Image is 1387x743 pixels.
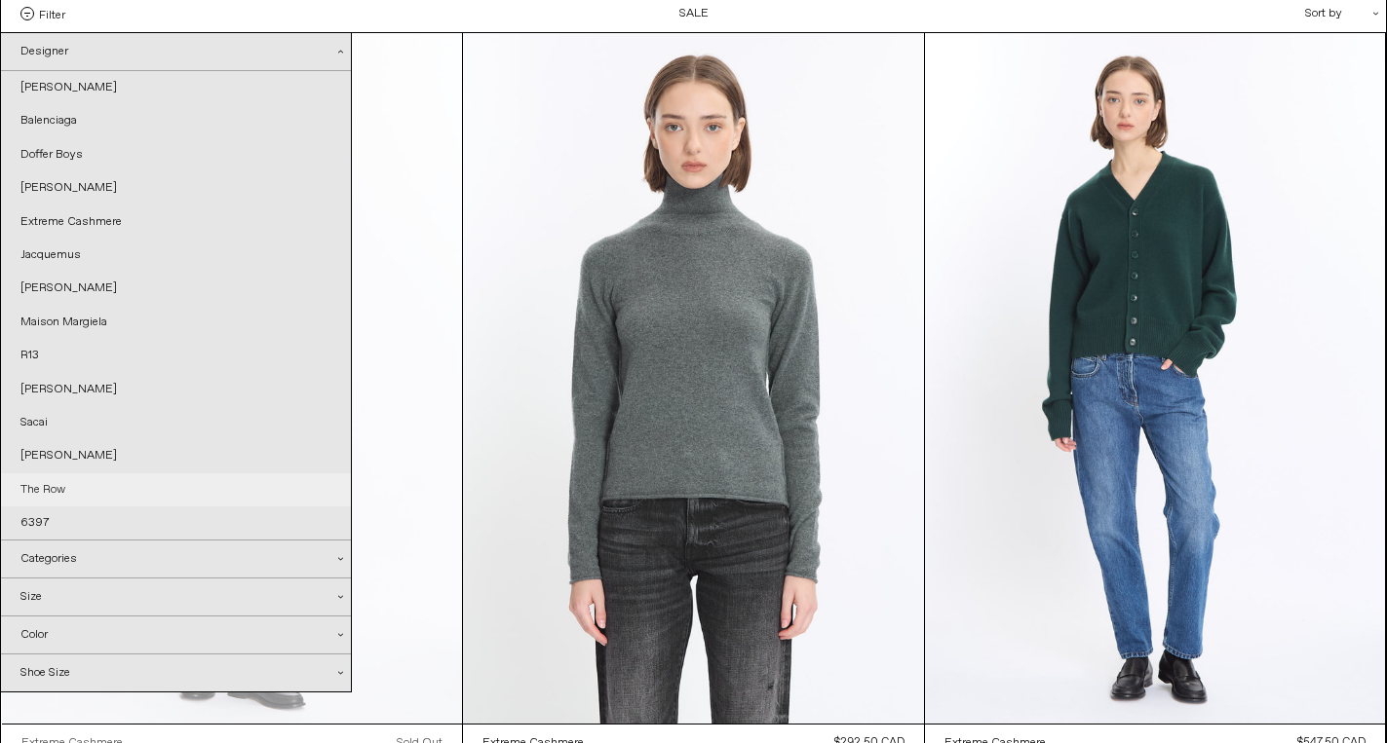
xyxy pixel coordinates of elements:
img: Extreme Cashmere N°380 Audrey [463,33,924,724]
a: Balenciaga [1,104,351,137]
div: Size [1,578,351,615]
a: 6397 [1,506,351,539]
a: [PERSON_NAME] [1,373,351,406]
a: [PERSON_NAME] [1,171,351,204]
div: Shoe Size [1,654,351,691]
div: Designer [1,33,351,71]
a: Jacquemus [1,239,351,272]
img: Extreme Cashmere N°309 Clover [925,33,1386,724]
a: Sacai [1,406,351,439]
span: Filter [39,7,65,20]
a: [PERSON_NAME] [1,439,351,472]
a: [PERSON_NAME] [1,272,351,305]
a: [PERSON_NAME] [1,71,351,104]
a: Maison Margiela [1,306,351,339]
a: R13 [1,339,351,372]
a: The Row [1,473,351,506]
a: Doffer Boys [1,138,351,171]
a: Extreme Cashmere [1,205,351,239]
div: Categories [1,540,351,577]
div: Color [1,616,351,653]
